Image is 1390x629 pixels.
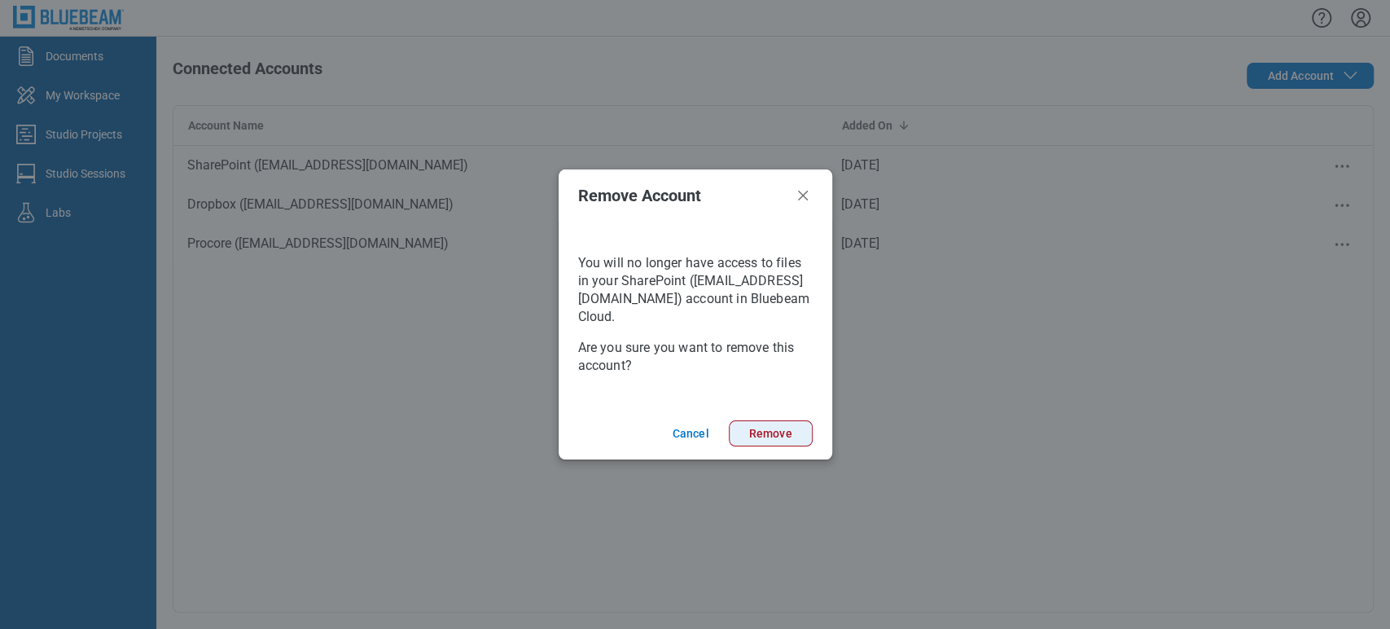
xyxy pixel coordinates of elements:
[578,339,813,375] p: Are you sure you want to remove this account?
[793,186,813,205] button: Close
[729,420,813,446] button: Remove
[578,254,813,326] p: You will no longer have access to files in your SharePoint ([EMAIL_ADDRESS][DOMAIN_NAME]) account...
[578,187,787,205] h2: Remove Account
[666,420,716,446] button: Cancel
